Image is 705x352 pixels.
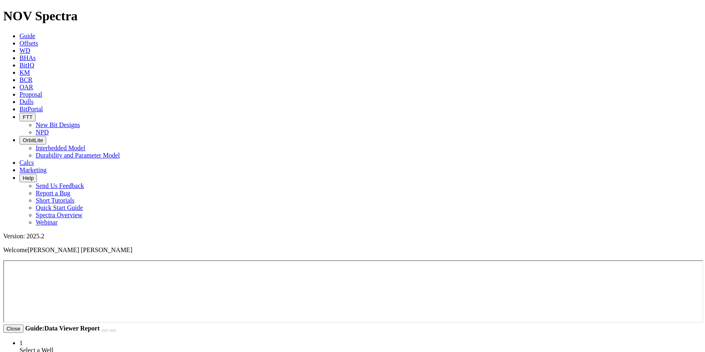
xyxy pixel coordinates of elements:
[36,145,85,151] a: Interbedded Model
[19,136,46,145] button: OrbitLite
[19,159,34,166] a: Calcs
[19,32,35,39] a: Guide
[3,233,702,240] div: Version: 2025.2
[36,121,80,128] a: New Bit Designs
[3,324,24,333] button: Close
[19,113,36,121] button: FTT
[19,91,42,98] a: Proposal
[19,166,47,173] a: Marketing
[36,219,58,226] a: Webinar
[23,137,43,143] span: OrbitLite
[19,62,34,69] a: BitIQ
[23,175,34,181] span: Help
[36,182,84,189] a: Send Us Feedback
[19,84,33,91] a: OAR
[19,40,38,47] a: Offsets
[36,129,49,136] a: NPD
[28,246,132,253] span: [PERSON_NAME] [PERSON_NAME]
[19,54,36,61] a: BHAs
[19,69,30,76] a: KM
[36,197,75,204] a: Short Tutorials
[19,47,30,54] a: WD
[19,98,34,105] a: Dulls
[19,76,32,83] a: BCR
[36,190,70,197] a: Report a Bug
[36,204,83,211] a: Quick Start Guide
[25,325,101,332] strong: Guide:
[36,212,82,218] a: Spectra Overview
[44,325,100,332] span: Data Viewer Report
[19,174,37,182] button: Help
[3,246,702,254] p: Welcome
[19,339,702,347] div: 1
[3,9,702,24] h1: NOV Spectra
[36,152,120,159] a: Durability and Parameter Model
[23,114,32,120] span: FTT
[19,106,43,112] a: BitPortal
